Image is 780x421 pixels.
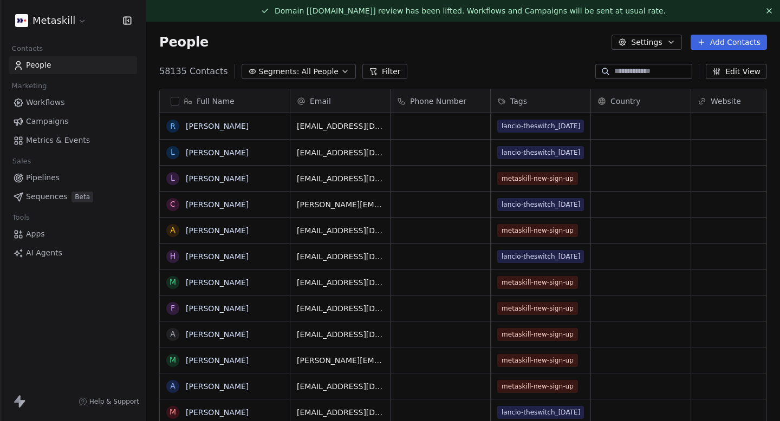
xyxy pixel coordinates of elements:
[297,121,383,131] span: [EMAIL_ADDRESS][DOMAIN_NAME]
[9,94,137,111] a: Workflows
[26,228,45,240] span: Apps
[26,172,60,183] span: Pipelines
[186,382,249,391] a: [PERSON_NAME]
[290,89,390,113] div: Email
[9,113,137,130] a: Campaigns
[186,278,249,287] a: [PERSON_NAME]
[497,328,578,341] span: metaskill-new-sign-up
[26,60,51,71] span: People
[391,89,490,113] div: Phone Number
[9,131,137,149] a: Metrics & Events
[297,199,383,210] span: [PERSON_NAME][EMAIL_ADDRESS][PERSON_NAME][DOMAIN_NAME]
[186,356,249,365] a: [PERSON_NAME]
[497,380,578,393] span: metaskill-new-sign-up
[297,303,383,314] span: [EMAIL_ADDRESS][DOMAIN_NAME]
[297,225,383,236] span: [EMAIL_ADDRESS][DOMAIN_NAME]
[691,35,767,50] button: Add Contacts
[591,89,691,113] div: Country
[497,354,578,367] span: metaskill-new-sign-up
[8,209,34,226] span: Tools
[89,397,139,406] span: Help & Support
[186,252,249,261] a: [PERSON_NAME]
[711,96,741,107] span: Website
[170,199,175,210] div: C
[410,96,466,107] span: Phone Number
[491,89,590,113] div: Tags
[497,406,584,419] span: lancio-theswitch_[DATE]
[497,224,578,237] span: metaskill-new-sign-up
[26,247,62,259] span: AI Agents
[497,120,584,133] span: lancio-theswitch_[DATE]
[32,14,75,28] span: Metaskill
[13,11,89,30] button: Metaskill
[171,147,175,158] div: L
[706,64,767,79] button: Edit View
[170,225,175,236] div: A
[297,147,383,158] span: [EMAIL_ADDRESS][DOMAIN_NAME]
[7,78,51,94] span: Marketing
[186,200,249,209] a: [PERSON_NAME]
[7,41,48,57] span: Contacts
[170,121,175,132] div: R
[170,251,176,262] div: H
[610,96,641,107] span: Country
[497,198,584,211] span: lancio-theswitch_[DATE]
[159,34,209,50] span: People
[302,66,339,77] span: All People
[497,146,584,159] span: lancio-theswitch_[DATE]
[160,89,290,113] div: Full Name
[9,225,137,243] a: Apps
[170,380,175,392] div: A
[297,173,383,184] span: [EMAIL_ADDRESS][DOMAIN_NAME]
[170,328,175,340] div: A
[497,172,578,185] span: metaskill-new-sign-up
[612,35,681,50] button: Settings
[170,354,176,366] div: M
[26,116,68,127] span: Campaigns
[159,65,228,78] span: 58135 Contacts
[9,56,137,74] a: People
[297,381,383,392] span: [EMAIL_ADDRESS][DOMAIN_NAME]
[497,302,578,315] span: metaskill-new-sign-up
[297,251,383,262] span: [EMAIL_ADDRESS][DOMAIN_NAME]
[510,96,527,107] span: Tags
[297,407,383,418] span: [EMAIL_ADDRESS][DOMAIN_NAME]
[297,355,383,366] span: [PERSON_NAME][EMAIL_ADDRESS][DOMAIN_NAME]
[186,122,249,130] a: [PERSON_NAME]
[71,192,93,202] span: Beta
[26,191,67,202] span: Sequences
[9,169,137,187] a: Pipelines
[197,96,235,107] span: Full Name
[186,330,249,339] a: [PERSON_NAME]
[297,277,383,288] span: [EMAIL_ADDRESS][DOMAIN_NAME]
[259,66,300,77] span: Segments:
[310,96,331,107] span: Email
[79,397,139,406] a: Help & Support
[171,173,175,184] div: L
[9,244,137,262] a: AI Agents
[186,226,249,235] a: [PERSON_NAME]
[170,406,176,418] div: M
[171,302,175,314] div: F
[170,277,176,288] div: M
[8,153,36,169] span: Sales
[26,97,65,108] span: Workflows
[362,64,407,79] button: Filter
[186,174,249,183] a: [PERSON_NAME]
[186,304,249,313] a: [PERSON_NAME]
[297,329,383,340] span: [EMAIL_ADDRESS][DOMAIN_NAME]
[186,148,249,157] a: [PERSON_NAME]
[26,135,90,146] span: Metrics & Events
[275,6,666,15] span: Domain [[DOMAIN_NAME]] review has been lifted. Workflows and Campaigns will be sent at usual rate.
[15,14,28,27] img: AVATAR%20METASKILL%20-%20Colori%20Positivo.png
[497,276,578,289] span: metaskill-new-sign-up
[186,408,249,417] a: [PERSON_NAME]
[497,250,584,263] span: lancio-theswitch_[DATE]
[9,188,137,206] a: SequencesBeta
